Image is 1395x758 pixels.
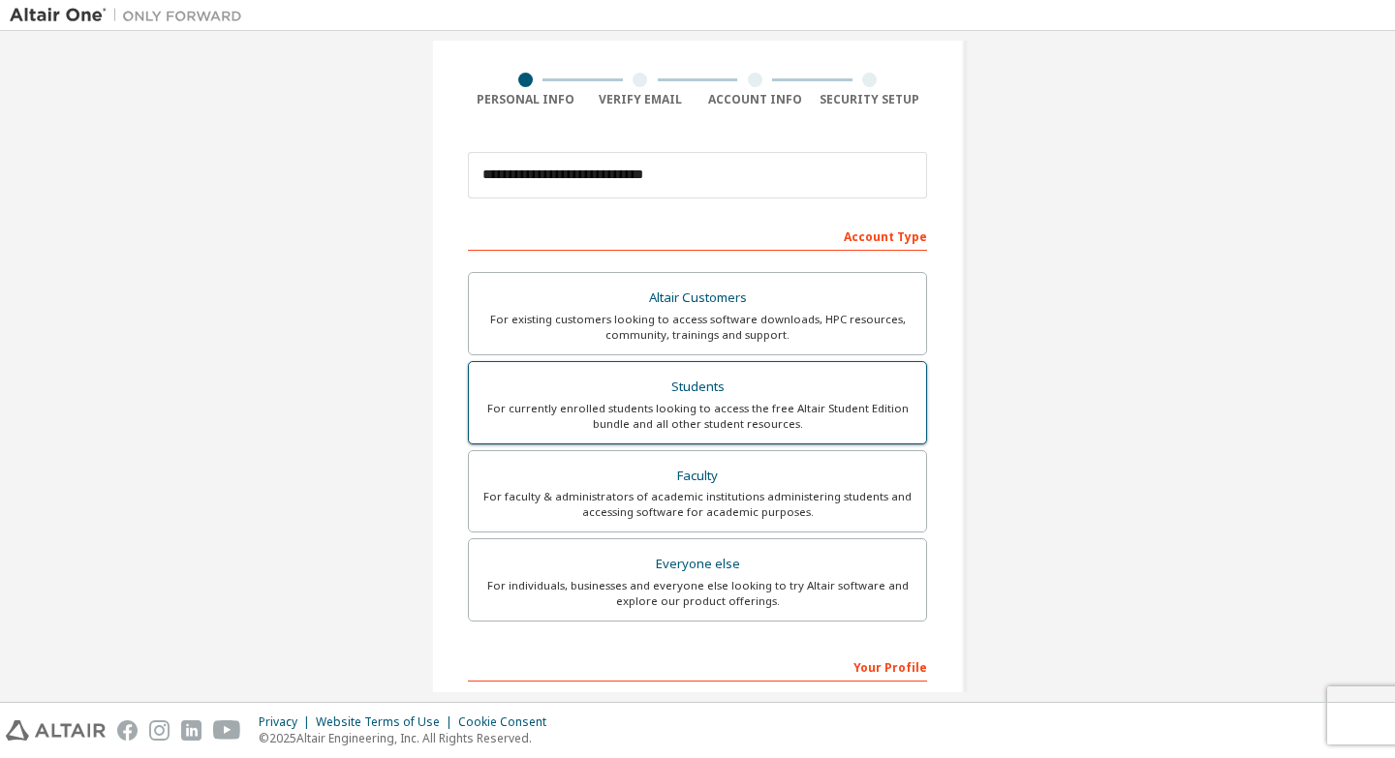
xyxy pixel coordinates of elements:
[480,551,914,578] div: Everyone else
[458,714,558,730] div: Cookie Consent
[468,691,692,707] label: First Name
[813,92,928,107] div: Security Setup
[480,312,914,343] div: For existing customers looking to access software downloads, HPC resources, community, trainings ...
[480,463,914,490] div: Faculty
[259,714,316,730] div: Privacy
[10,6,252,25] img: Altair One
[213,720,241,741] img: youtube.svg
[480,578,914,609] div: For individuals, businesses and everyone else looking to try Altair software and explore our prod...
[583,92,698,107] div: Verify Email
[468,220,927,251] div: Account Type
[480,401,914,432] div: For currently enrolled students looking to access the free Altair Student Edition bundle and all ...
[480,374,914,401] div: Students
[117,720,138,741] img: facebook.svg
[259,730,558,746] p: © 2025 Altair Engineering, Inc. All Rights Reserved.
[468,92,583,107] div: Personal Info
[149,720,170,741] img: instagram.svg
[697,92,813,107] div: Account Info
[703,691,927,707] label: Last Name
[6,720,106,741] img: altair_logo.svg
[181,720,201,741] img: linkedin.svg
[480,489,914,520] div: For faculty & administrators of academic institutions administering students and accessing softwa...
[480,285,914,312] div: Altair Customers
[468,651,927,682] div: Your Profile
[316,714,458,730] div: Website Terms of Use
